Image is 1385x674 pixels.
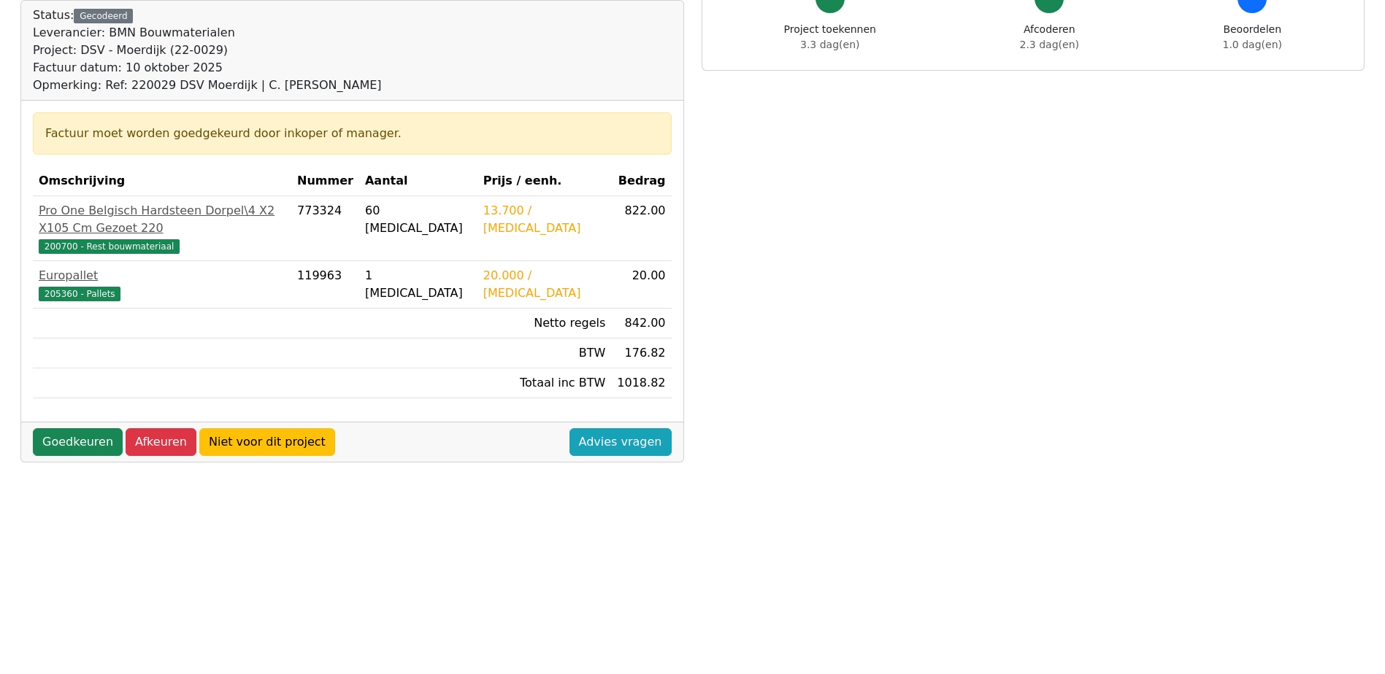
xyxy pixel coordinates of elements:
div: 20.000 / [MEDICAL_DATA] [483,267,606,302]
div: Opmerking: Ref: 220029 DSV Moerdijk | C. [PERSON_NAME] [33,77,382,94]
div: 13.700 / [MEDICAL_DATA] [483,202,606,237]
div: 1 [MEDICAL_DATA] [365,267,472,302]
a: Goedkeuren [33,428,123,456]
div: Status: [33,7,382,94]
a: Afkeuren [126,428,196,456]
span: 205360 - Pallets [39,287,120,301]
div: Project toekennen [784,22,876,53]
th: Aantal [359,166,477,196]
div: Project: DSV - Moerdijk (22-0029) [33,42,382,59]
a: Advies vragen [569,428,672,456]
a: Europallet205360 - Pallets [39,267,285,302]
div: Leverancier: BMN Bouwmaterialen [33,24,382,42]
div: Afcoderen [1020,22,1079,53]
div: 60 [MEDICAL_DATA] [365,202,472,237]
span: 3.3 dag(en) [800,39,859,50]
td: 20.00 [611,261,671,309]
span: 1.0 dag(en) [1223,39,1282,50]
td: 842.00 [611,309,671,338]
td: 1018.82 [611,368,671,398]
td: BTW [477,338,612,368]
td: Totaal inc BTW [477,368,612,398]
th: Omschrijving [33,166,291,196]
div: Factuur moet worden goedgekeurd door inkoper of manager. [45,125,659,142]
div: Europallet [39,267,285,284]
div: Pro One Belgisch Hardsteen Dorpel\4 X2 X105 Cm Gezoet 220 [39,202,285,237]
td: 822.00 [611,196,671,261]
th: Bedrag [611,166,671,196]
td: Netto regels [477,309,612,338]
span: 2.3 dag(en) [1020,39,1079,50]
td: 119963 [291,261,359,309]
a: Niet voor dit project [199,428,335,456]
span: 200700 - Rest bouwmateriaal [39,239,180,254]
a: Pro One Belgisch Hardsteen Dorpel\4 X2 X105 Cm Gezoet 220200700 - Rest bouwmateriaal [39,202,285,255]
td: 773324 [291,196,359,261]
div: Beoordelen [1223,22,1282,53]
div: Gecodeerd [74,9,133,23]
td: 176.82 [611,338,671,368]
th: Nummer [291,166,359,196]
div: Factuur datum: 10 oktober 2025 [33,59,382,77]
th: Prijs / eenh. [477,166,612,196]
